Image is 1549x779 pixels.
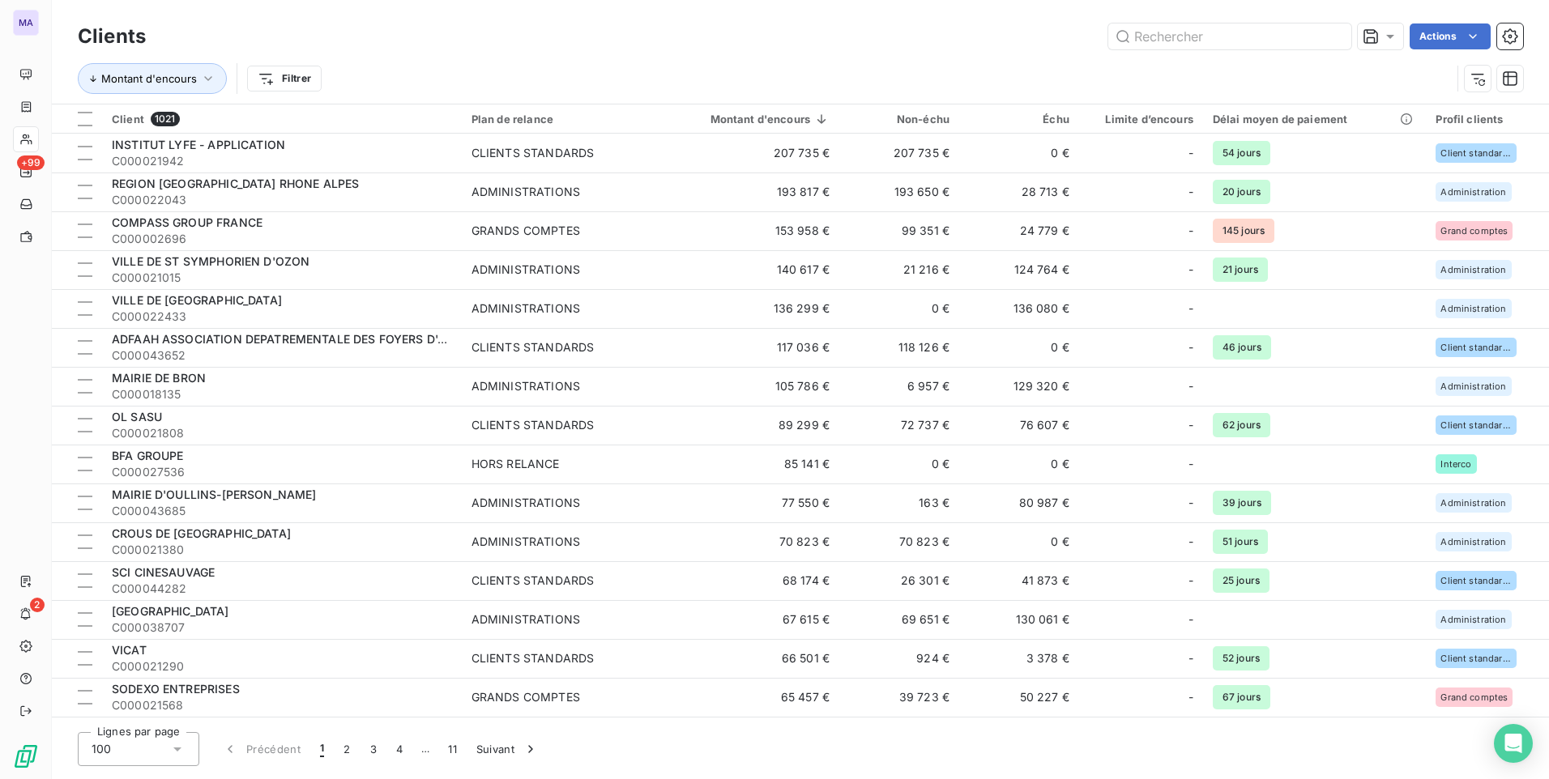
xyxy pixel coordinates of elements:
[1188,456,1193,472] span: -
[1188,339,1193,355] span: -
[839,522,959,561] td: 70 823 €
[112,386,452,402] span: C000018135
[959,172,1079,211] td: 28 713 €
[101,72,197,85] span: Montant d'encours
[212,732,310,766] button: Précédent
[1213,180,1270,204] span: 20 jours
[112,604,229,618] span: [GEOGRAPHIC_DATA]
[112,177,359,190] span: REGION [GEOGRAPHIC_DATA] RHONE ALPES
[1188,573,1193,589] span: -
[112,487,317,501] span: MAIRIE D'OULLINS-[PERSON_NAME]
[959,250,1079,289] td: 124 764 €
[656,211,839,250] td: 153 958 €
[30,598,45,612] span: 2
[1440,187,1506,197] span: Administration
[472,456,560,472] div: HORS RELANCE
[472,223,580,239] div: GRANDS COMPTES
[656,600,839,639] td: 67 615 €
[1188,262,1193,278] span: -
[1440,459,1471,469] span: Interco
[1188,534,1193,550] span: -
[310,732,334,766] button: 1
[112,542,452,558] span: C000021380
[1440,653,1512,663] span: Client standards
[472,113,646,126] div: Plan de relance
[472,573,595,589] div: CLIENTS STANDARDS
[959,522,1079,561] td: 0 €
[1440,498,1506,508] span: Administration
[320,741,324,757] span: 1
[472,534,580,550] div: ADMINISTRATIONS
[839,289,959,328] td: 0 €
[1440,265,1506,275] span: Administration
[959,406,1079,445] td: 76 607 €
[849,113,949,126] div: Non-échu
[1410,23,1491,49] button: Actions
[839,172,959,211] td: 193 650 €
[969,113,1069,126] div: Échu
[839,328,959,367] td: 118 126 €
[1213,530,1268,554] span: 51 jours
[472,184,580,200] div: ADMINISTRATIONS
[959,445,1079,483] td: 0 €
[959,600,1079,639] td: 130 061 €
[656,639,839,678] td: 66 501 €
[438,732,467,766] button: 11
[959,717,1079,756] td: 36 573 €
[112,309,452,325] span: C000022433
[1188,145,1193,161] span: -
[1213,685,1270,709] span: 67 jours
[839,211,959,250] td: 99 351 €
[959,134,1079,172] td: 0 €
[17,155,45,170] span: +99
[112,410,162,424] span: OL SASU
[112,682,240,696] span: SODEXO ENTREPRISES
[13,743,39,769] img: Logo LeanPay
[112,138,285,151] span: INSTITUT LYFE - APPLICATION
[1440,343,1512,352] span: Client standards
[656,289,839,328] td: 136 299 €
[1440,420,1512,430] span: Client standards
[1188,184,1193,200] span: -
[656,134,839,172] td: 207 735 €
[656,172,839,211] td: 193 817 €
[1213,113,1417,126] div: Délai moyen de paiement
[112,231,452,247] span: C000002696
[1440,148,1512,158] span: Client standards
[1213,646,1269,670] span: 52 jours
[1213,335,1271,360] span: 46 jours
[656,445,839,483] td: 85 141 €
[112,565,215,579] span: SCI CINESAUVAGE
[112,270,452,286] span: C000021015
[112,658,452,675] span: C000021290
[959,639,1079,678] td: 3 378 €
[839,639,959,678] td: 924 €
[112,153,452,169] span: C000021942
[1440,615,1506,624] span: Administration
[112,581,452,597] span: C000044282
[1188,495,1193,511] span: -
[959,367,1079,406] td: 129 320 €
[472,262,580,278] div: ADMINISTRATIONS
[112,113,144,126] span: Client
[839,717,959,756] td: 29 709 €
[839,483,959,522] td: 163 €
[656,522,839,561] td: 70 823 €
[112,619,452,636] span: C000038707
[656,717,839,756] td: 64 828 €
[361,732,386,766] button: 3
[839,250,959,289] td: 21 216 €
[1188,650,1193,666] span: -
[1440,537,1506,547] span: Administration
[1108,23,1351,49] input: Rechercher
[1440,226,1508,236] span: Grand comptes
[1436,113,1539,126] div: Profil clients
[656,483,839,522] td: 77 550 €
[78,63,227,94] button: Montant d'encours
[839,406,959,445] td: 72 737 €
[1213,141,1270,165] span: 54 jours
[656,250,839,289] td: 140 617 €
[839,600,959,639] td: 69 651 €
[386,732,412,766] button: 4
[959,561,1079,600] td: 41 873 €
